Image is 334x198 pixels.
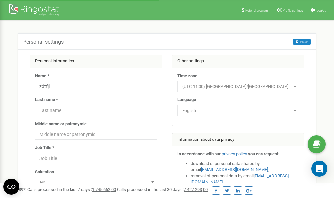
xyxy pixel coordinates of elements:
[317,9,327,12] span: Log Out
[201,167,268,172] a: [EMAIL_ADDRESS][DOMAIN_NAME]
[180,106,297,115] span: English
[35,81,157,92] input: Name
[35,129,157,140] input: Middle name or patronymic
[245,9,268,12] span: Referral program
[177,73,197,79] label: Time zone
[35,121,87,127] label: Middle name or patronymic
[35,97,58,103] label: Last name *
[177,97,196,103] label: Language
[92,187,116,192] u: 1 745 662,00
[35,145,54,151] label: Job Title *
[180,82,297,91] span: (UTC-11:00) Pacific/Midway
[311,161,327,177] div: Open Intercom Messenger
[37,178,155,187] span: Mr.
[172,55,304,68] div: Other settings
[191,173,299,185] li: removal of personal data by email ,
[117,187,208,192] span: Calls processed in the last 30 days :
[222,151,247,156] a: privacy policy
[35,73,49,79] label: Name *
[35,153,157,164] input: Job Title
[184,187,208,192] u: 7 427 293,00
[177,81,299,92] span: (UTC-11:00) Pacific/Midway
[27,187,116,192] span: Calls processed in the last 7 days :
[177,151,221,156] strong: In accordance with our
[35,105,157,116] input: Last name
[23,39,64,45] h5: Personal settings
[35,177,157,188] span: Mr.
[30,55,162,68] div: Personal information
[248,151,280,156] strong: you can request:
[3,179,19,195] button: Open CMP widget
[191,161,299,173] li: download of personal data shared by email ,
[293,39,311,45] button: HELP
[177,105,299,116] span: English
[283,9,303,12] span: Profile settings
[172,133,304,146] div: Information about data privacy
[35,169,54,175] label: Salutation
